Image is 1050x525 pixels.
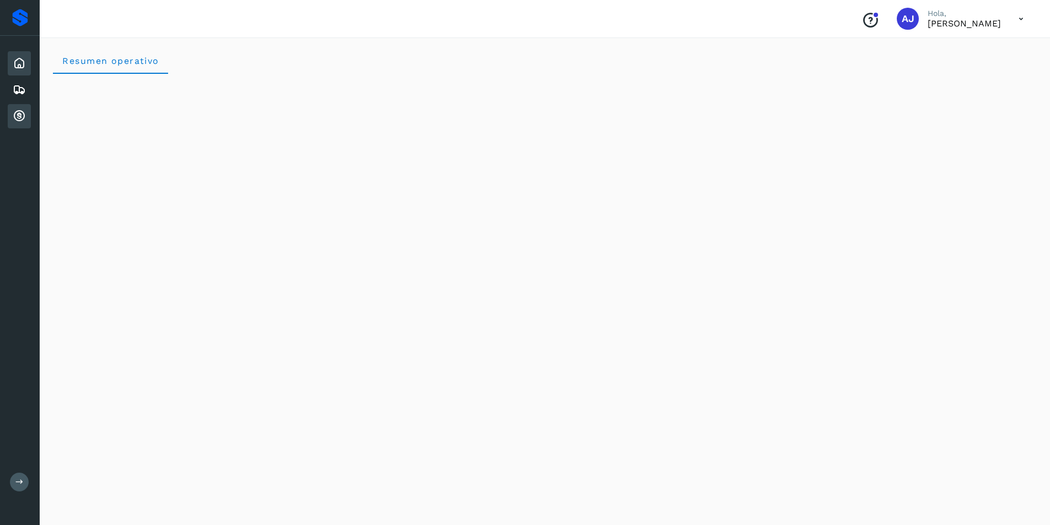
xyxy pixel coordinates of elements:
[928,9,1001,18] p: Hola,
[8,78,31,102] div: Embarques
[928,18,1001,29] p: Abraham Juarez Medrano
[8,104,31,128] div: Cuentas por cobrar
[62,56,159,66] span: Resumen operativo
[8,51,31,75] div: Inicio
